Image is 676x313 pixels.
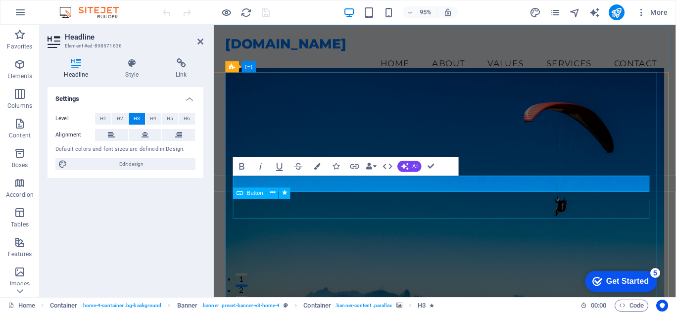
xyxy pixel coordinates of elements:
[430,303,434,308] i: Element contains an animation
[346,157,364,176] button: Link
[23,262,35,264] button: 1
[619,300,644,312] span: Code
[598,302,599,309] span: :
[308,157,326,176] button: Colors
[145,113,162,125] button: H4
[220,6,232,18] button: Click here to leave preview mode and continue editing
[418,6,434,18] h6: 95%
[73,2,83,12] div: 5
[580,300,607,312] h6: Session time
[167,113,173,125] span: H5
[422,157,440,176] button: Confirm (Ctrl+⏎)
[150,113,156,125] span: H4
[530,6,541,18] button: design
[549,6,561,18] button: pages
[240,6,252,18] button: reload
[65,33,203,42] h2: Headline
[396,303,402,308] i: This element contains a background
[50,300,434,312] nav: breadcrumb
[55,129,95,141] label: Alignment
[589,6,601,18] button: text_generator
[365,157,378,176] button: Data Bindings
[636,7,668,17] span: More
[29,11,72,20] div: Get Started
[591,300,606,312] span: 00 00
[117,113,123,125] span: H2
[177,300,198,312] span: Click to select. Double-click to edit
[57,6,131,18] img: Editor Logo
[70,158,193,170] span: Edit design
[615,300,648,312] button: Code
[233,157,251,176] button: Bold (Ctrl+B)
[65,42,184,50] h3: Element #ed-898571636
[12,161,28,169] p: Boxes
[109,58,159,79] h4: Style
[134,113,140,125] span: H3
[95,113,111,125] button: H1
[55,145,195,154] div: Default colors and font sizes are defined in Design.
[11,221,29,228] p: Tables
[397,161,421,172] button: AI
[549,7,561,18] i: Pages (Ctrl+Alt+S)
[412,163,417,169] span: AI
[418,300,426,312] span: Click to select. Double-click to edit
[179,113,195,125] button: H6
[159,58,203,79] h4: Link
[55,158,195,170] button: Edit design
[335,300,392,312] span: . banner-content .parallax
[23,273,35,276] button: 2
[9,132,31,139] p: Content
[8,300,35,312] a: Click to cancel selection. Double-click to open Pages
[530,7,541,18] i: Design (Ctrl+Alt+Y)
[589,7,600,18] i: AI Writer
[7,43,32,50] p: Favorites
[403,6,438,18] button: 95%
[55,113,95,125] label: Level
[50,300,78,312] span: Click to select. Double-click to edit
[247,190,263,195] span: Button
[271,157,289,176] button: Underline (Ctrl+U)
[569,6,581,18] button: navigator
[443,8,452,17] i: On resize automatically adjust zoom level to fit chosen device.
[81,300,161,312] span: . home-4-container .bg-background
[609,4,625,20] button: publish
[290,157,307,176] button: Strikethrough
[23,285,35,288] button: 3
[327,157,345,176] button: Icons
[100,113,106,125] span: H1
[8,5,80,26] div: Get Started 5 items remaining, 0% complete
[48,58,109,79] h4: Headline
[632,4,672,20] button: More
[611,7,622,18] i: Publish
[6,191,34,199] p: Accordion
[112,113,128,125] button: H2
[284,303,288,308] i: This element is a customizable preset
[201,300,280,312] span: . banner .preset-banner-v3-home-4
[569,7,580,18] i: Navigator
[252,157,270,176] button: Italic (Ctrl+I)
[48,87,203,105] h4: Settings
[379,157,396,176] button: HTML
[7,102,32,110] p: Columns
[8,250,32,258] p: Features
[656,300,668,312] button: Usercentrics
[7,72,33,80] p: Elements
[241,7,252,18] i: Reload page
[303,300,331,312] span: Click to select. Double-click to edit
[129,113,145,125] button: H3
[162,113,178,125] button: H5
[184,113,190,125] span: H6
[10,280,30,288] p: Images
